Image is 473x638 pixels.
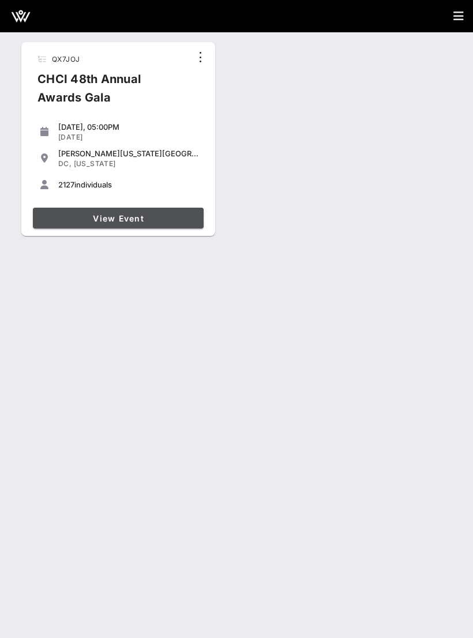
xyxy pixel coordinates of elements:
span: 2127 [58,180,74,189]
a: View Event [33,208,204,228]
span: DC, [58,159,72,168]
div: [PERSON_NAME][US_STATE][GEOGRAPHIC_DATA] [58,149,199,158]
div: [DATE] [58,133,199,142]
div: [DATE], 05:00PM [58,122,199,132]
div: CHCI 48th Annual Awards Gala [28,70,191,116]
span: View Event [37,213,199,223]
span: QX7JOJ [52,55,80,63]
div: individuals [58,180,199,189]
span: [US_STATE] [74,159,116,168]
